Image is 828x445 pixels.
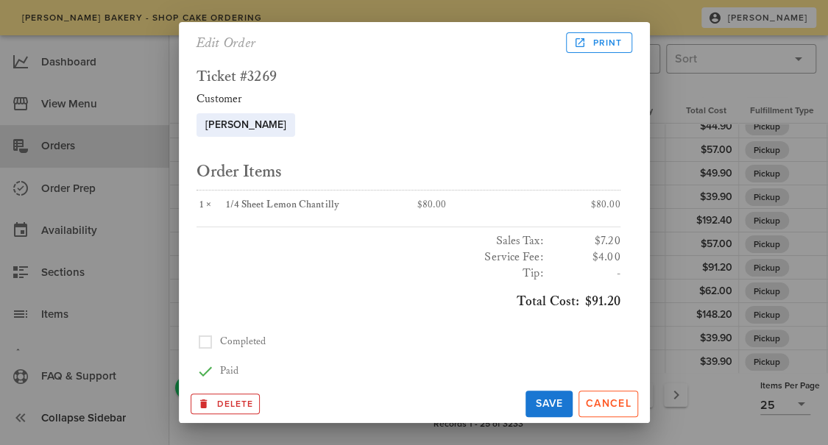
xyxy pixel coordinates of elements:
[220,365,238,377] span: Paid
[197,293,620,310] h3: $91.20
[197,160,620,184] h2: Order Items
[226,199,399,212] div: 1/4 Sheet Lemon Chantilly
[191,394,261,414] button: Archive this Record?
[197,233,544,249] h3: Sales Tax:
[578,391,638,417] button: Cancel
[585,397,631,410] span: Cancel
[197,397,254,410] span: Delete
[197,69,620,85] h2: Ticket #3269
[197,31,257,54] h2: Edit Order
[550,266,620,282] h3: -
[205,113,286,137] span: [PERSON_NAME]
[550,233,620,249] h3: $7.20
[576,36,622,49] span: Print
[514,191,620,221] div: $80.00
[220,335,266,348] span: Completed
[526,391,573,417] button: Save
[408,191,514,221] div: $80.00
[566,32,631,53] a: Print
[197,249,544,266] h3: Service Fee:
[197,199,227,212] div: ×
[550,249,620,266] h3: $4.00
[197,91,620,107] div: Customer
[531,397,567,410] span: Save
[517,293,579,310] span: Total Cost:
[197,199,206,211] span: 1
[197,266,544,282] h3: Tip:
